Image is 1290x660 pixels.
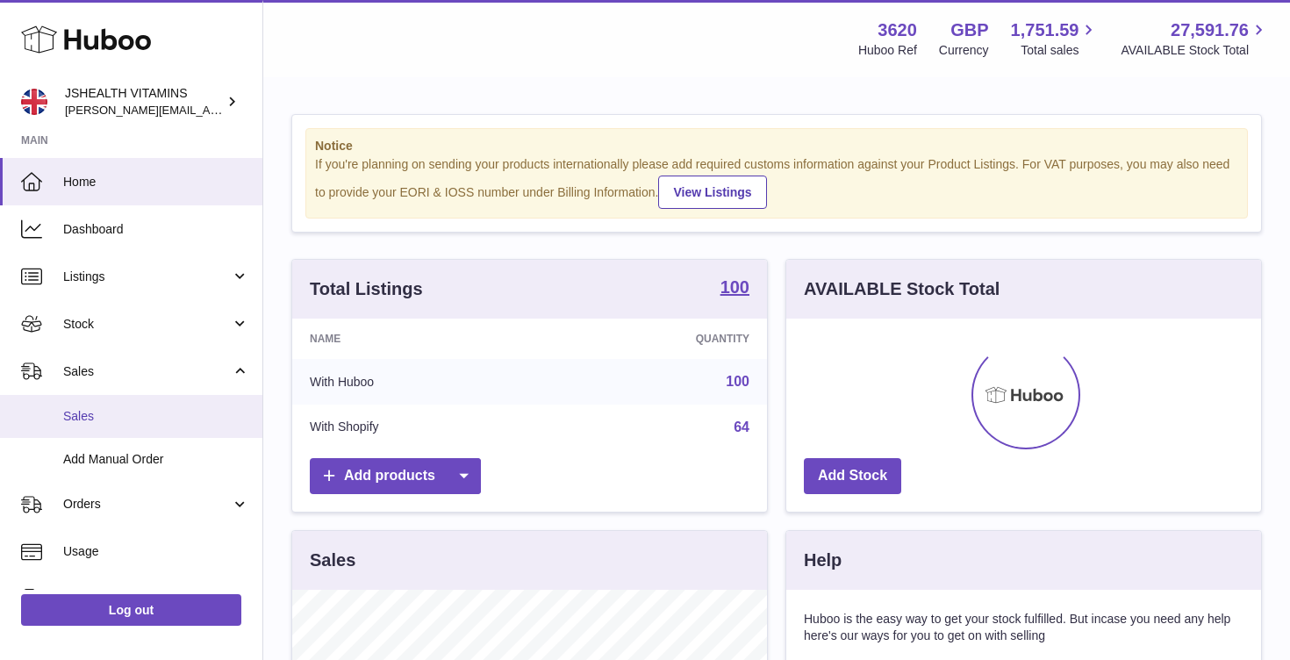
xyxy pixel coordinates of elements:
[1121,18,1269,59] a: 27,591.76 AVAILABLE Stock Total
[720,278,749,299] a: 100
[63,451,249,468] span: Add Manual Order
[63,221,249,238] span: Dashboard
[63,174,249,190] span: Home
[292,405,548,450] td: With Shopify
[63,363,231,380] span: Sales
[292,359,548,405] td: With Huboo
[63,269,231,285] span: Listings
[950,18,988,42] strong: GBP
[878,18,917,42] strong: 3620
[63,496,231,513] span: Orders
[1021,42,1099,59] span: Total sales
[804,611,1243,644] p: Huboo is the easy way to get your stock fulfilled. But incase you need any help here's our ways f...
[310,549,355,572] h3: Sales
[804,458,901,494] a: Add Stock
[804,277,1000,301] h3: AVAILABLE Stock Total
[734,420,749,434] a: 64
[63,316,231,333] span: Stock
[310,458,481,494] a: Add products
[726,374,749,389] a: 100
[1121,42,1269,59] span: AVAILABLE Stock Total
[65,103,352,117] span: [PERSON_NAME][EMAIL_ADDRESS][DOMAIN_NAME]
[310,277,423,301] h3: Total Listings
[658,176,766,209] a: View Listings
[63,543,249,560] span: Usage
[939,42,989,59] div: Currency
[1011,18,1100,59] a: 1,751.59 Total sales
[1171,18,1249,42] span: 27,591.76
[720,278,749,296] strong: 100
[315,138,1238,154] strong: Notice
[21,89,47,115] img: francesca@jshealthvitamins.com
[858,42,917,59] div: Huboo Ref
[804,549,842,572] h3: Help
[1011,18,1079,42] span: 1,751.59
[65,85,223,118] div: JSHEALTH VITAMINS
[21,594,241,626] a: Log out
[315,156,1238,209] div: If you're planning on sending your products internationally please add required customs informati...
[63,408,249,425] span: Sales
[292,319,548,359] th: Name
[548,319,767,359] th: Quantity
